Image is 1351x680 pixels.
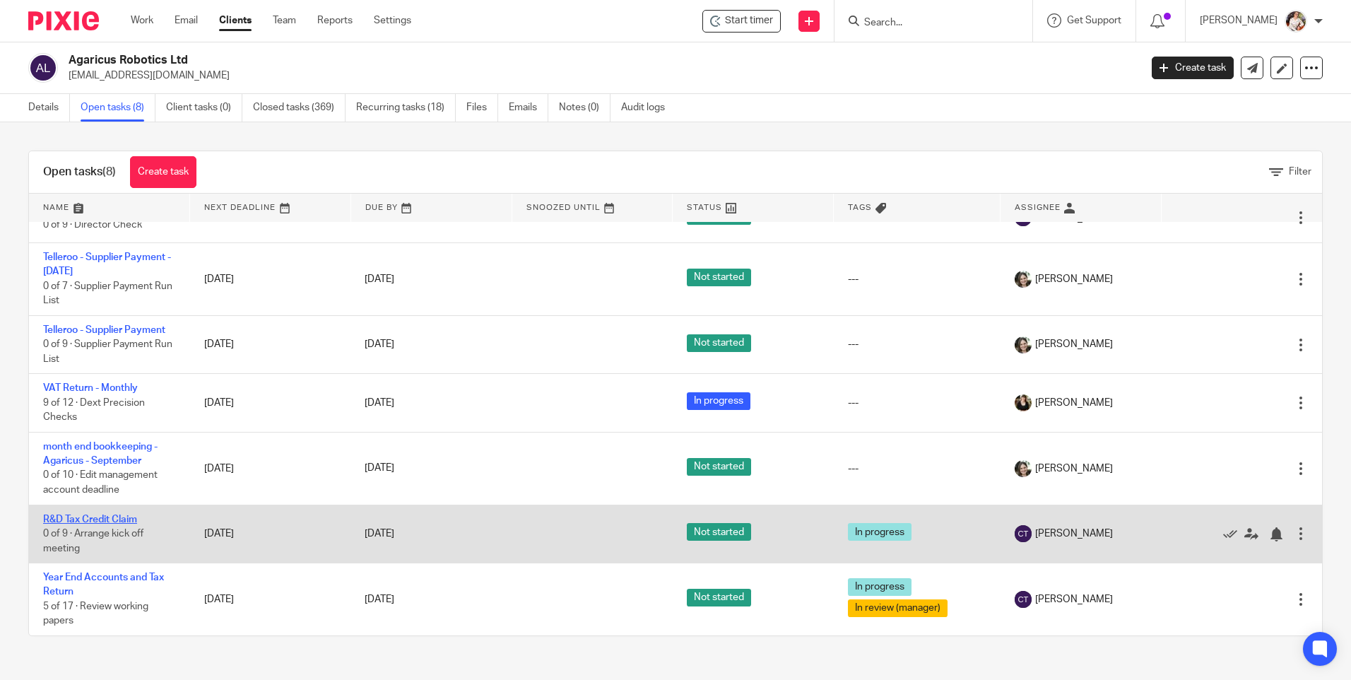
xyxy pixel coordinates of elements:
a: Clients [219,13,252,28]
img: barbara-raine-.jpg [1015,336,1032,353]
span: [DATE] [365,340,394,350]
a: Closed tasks (369) [253,94,346,122]
span: 0 of 10 · Edit management account deadline [43,471,158,496]
span: [PERSON_NAME] [1035,462,1113,476]
img: Kayleigh%20Henson.jpeg [1285,10,1307,33]
span: [PERSON_NAME] [1035,527,1113,541]
span: Snoozed Until [526,204,601,211]
span: [DATE] [365,464,394,474]
span: [DATE] [365,594,394,604]
span: Not started [687,458,751,476]
a: Open tasks (8) [81,94,155,122]
a: R&D Tax Credit Claim [43,515,137,524]
p: [EMAIL_ADDRESS][DOMAIN_NAME] [69,69,1131,83]
img: barbara-raine-.jpg [1015,271,1032,288]
span: [DATE] [365,529,394,539]
img: svg%3E [1015,525,1032,542]
a: Settings [374,13,411,28]
span: [DATE] [365,274,394,284]
span: [PERSON_NAME] [1035,337,1113,351]
td: [DATE] [190,315,351,373]
a: Details [28,94,70,122]
a: Telleroo - Supplier Payment - [DATE] [43,252,171,276]
span: [PERSON_NAME] [1035,272,1113,286]
td: [DATE] [190,563,351,635]
img: svg%3E [28,53,58,83]
div: --- [848,272,986,286]
a: Client tasks (0) [166,94,242,122]
td: [DATE] [190,432,351,505]
a: VAT Return - Monthly [43,383,138,393]
img: Pixie [28,11,99,30]
span: 0 of 9 · Supplier Payment Run List [43,339,172,364]
h2: Agaricus Robotics Ltd [69,53,918,68]
span: [PERSON_NAME] [1035,592,1113,606]
span: In progress [848,523,912,541]
span: Not started [687,334,751,352]
span: 9 of 12 · Dext Precision Checks [43,398,145,423]
h1: Open tasks [43,165,116,180]
span: Not started [687,589,751,606]
span: Not started [687,523,751,541]
span: Not started [687,269,751,286]
a: Audit logs [621,94,675,122]
a: Notes (0) [559,94,610,122]
span: Status [687,204,722,211]
span: In progress [848,578,912,596]
a: Team [273,13,296,28]
a: Create task [130,156,196,188]
a: Recurring tasks (18) [356,94,456,122]
p: [PERSON_NAME] [1200,13,1278,28]
a: Mark as done [1223,527,1244,541]
a: Work [131,13,153,28]
img: Helen%20Campbell.jpeg [1015,394,1032,411]
span: In progress [687,392,750,410]
a: Telleroo - Supplier Payment [43,325,165,335]
span: [DATE] [365,398,394,408]
a: Files [466,94,498,122]
div: Agaricus Robotics Ltd [702,10,781,33]
a: Email [175,13,198,28]
span: Start timer [725,13,773,28]
td: [DATE] [190,243,351,316]
span: [PERSON_NAME] [1035,396,1113,410]
a: Emails [509,94,548,122]
a: Year End Accounts and Tax Return [43,573,164,597]
input: Search [863,17,990,30]
span: Tags [848,204,872,211]
span: 0 of 9 · Arrange kick off meeting [43,529,143,553]
span: (8) [102,166,116,177]
span: Filter [1289,167,1311,177]
span: 5 of 17 · Review working papers [43,602,148,626]
img: svg%3E [1015,591,1032,608]
span: In review (manager) [848,599,948,617]
span: Get Support [1067,16,1121,25]
span: 0 of 9 · Director Check [43,220,142,230]
div: --- [848,337,986,351]
img: barbara-raine-.jpg [1015,460,1032,477]
td: [DATE] [190,374,351,432]
div: --- [848,396,986,410]
div: --- [848,462,986,476]
a: Reports [317,13,353,28]
span: 0 of 7 · Supplier Payment Run List [43,281,172,306]
a: Create task [1152,57,1234,79]
td: [DATE] [190,505,351,563]
a: month end bookkeeping - Agaricus - September [43,442,158,466]
span: [DATE] [365,213,394,223]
